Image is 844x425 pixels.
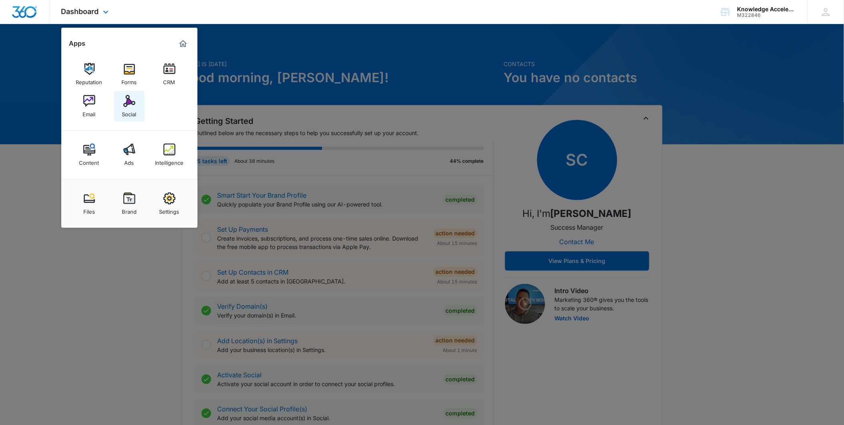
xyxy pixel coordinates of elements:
[61,7,99,16] span: Dashboard
[154,59,185,89] a: CRM
[737,6,796,12] div: account name
[79,156,99,166] div: Content
[154,140,185,170] a: Intelligence
[125,156,134,166] div: Ads
[114,188,145,219] a: Brand
[114,140,145,170] a: Ads
[76,75,103,85] div: Reputation
[74,140,105,170] a: Content
[177,37,189,50] a: Marketing 360® Dashboard
[74,91,105,121] a: Email
[114,91,145,121] a: Social
[155,156,183,166] div: Intelligence
[69,40,86,47] h2: Apps
[737,12,796,18] div: account id
[122,107,137,117] div: Social
[114,59,145,89] a: Forms
[83,204,95,215] div: Files
[83,107,96,117] div: Email
[154,188,185,219] a: Settings
[74,188,105,219] a: Files
[122,75,137,85] div: Forms
[163,75,175,85] div: CRM
[122,204,137,215] div: Brand
[74,59,105,89] a: Reputation
[159,204,179,215] div: Settings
